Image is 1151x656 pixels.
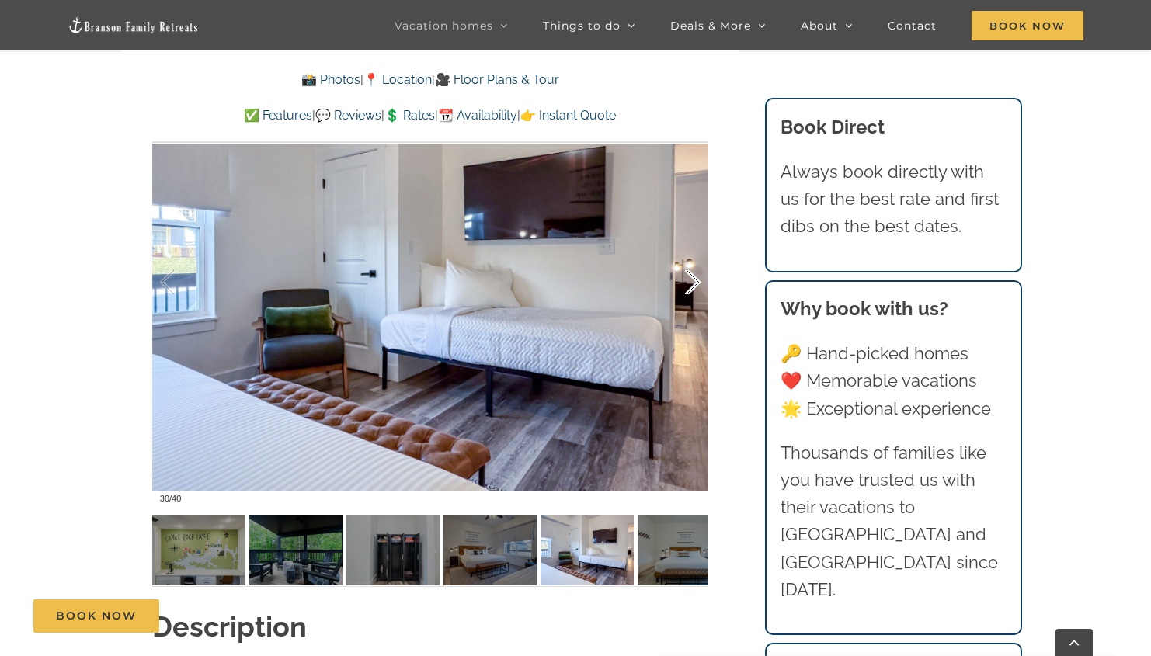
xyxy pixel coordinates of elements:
[638,515,731,585] img: Camp-Stillwater-at-Table-Rock-Lake-Branson-Family-Retreats-vacation-home-1058-scaled.jpg-nggid042...
[152,610,307,643] strong: Description
[541,515,634,585] img: Camp-Stillwater-at-Table-Rock-Lake-3008-scaled.jpg-nggid042902-ngg0dyn-120x90-00f0w010c011r110f11...
[152,70,708,90] p: | |
[384,108,435,123] a: 💲 Rates
[801,20,838,31] span: About
[781,116,885,138] b: Book Direct
[152,515,245,585] img: Camp-Stillwater-vacation-home-rental-Table-Rock-Lake-1208-scaled.jpg-nggid042636-ngg0dyn-120x90-0...
[363,72,432,87] a: 📍 Location
[152,106,708,126] p: | | | |
[781,158,1007,241] p: Always book directly with us for the best rate and first dibs on the best dates.
[301,72,360,87] a: 📸 Photos
[543,20,621,31] span: Things to do
[781,439,1007,603] p: Thousands of families like you have trusted us with their vacations to [GEOGRAPHIC_DATA] and [GEO...
[670,20,751,31] span: Deals & More
[395,20,493,31] span: Vacation homes
[781,295,1007,323] h3: Why book with us?
[249,515,343,585] img: Camp-Stillwater-at-Table-Rock-Lake-Branson-Family-Retreats-vacation-home-1084-scaled.jpg-nggid042...
[520,108,616,123] a: 👉 Instant Quote
[443,515,537,585] img: Camp-Stillwater-at-Table-Rock-Lake-3007-scaled.jpg-nggid042903-ngg0dyn-120x90-00f0w010c011r110f11...
[888,20,937,31] span: Contact
[56,609,137,623] span: Book Now
[244,108,312,123] a: ✅ Features
[435,72,559,87] a: 🎥 Floor Plans & Tour
[972,11,1083,40] span: Book Now
[781,340,1007,422] p: 🔑 Hand-picked homes ❤️ Memorable vacations 🌟 Exceptional experience
[33,599,159,633] a: Book Now
[346,515,440,585] img: Camp-Stillwater-at-Table-Rock-Lake-Branson-Family-Retreats-vacation-home-1095-scaled.jpg-nggid042...
[438,108,517,123] a: 📆 Availability
[68,16,200,34] img: Branson Family Retreats Logo
[315,108,381,123] a: 💬 Reviews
